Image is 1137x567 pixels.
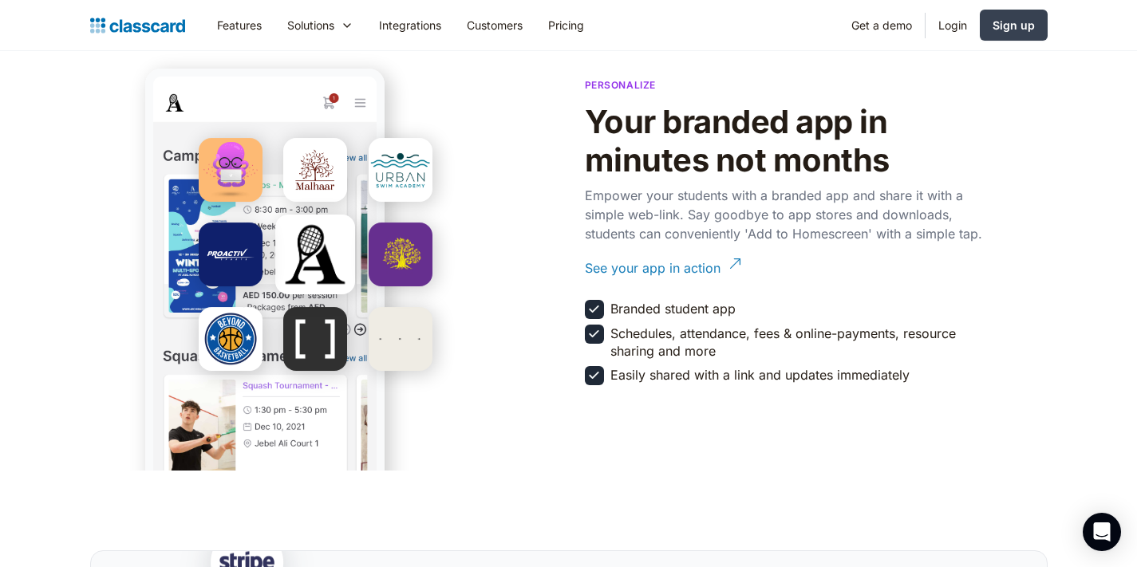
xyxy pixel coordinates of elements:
[366,7,454,43] a: Integrations
[610,300,736,317] div: Branded student app
[585,246,720,278] div: See your app in action
[585,77,657,93] p: Personalize
[535,7,597,43] a: Pricing
[90,14,185,37] a: home
[926,7,980,43] a: Login
[287,17,334,33] div: Solutions
[585,186,1000,243] p: Empower your students with a branded app and share it with a simple web-link. Say goodbye to app ...
[454,7,535,43] a: Customers
[993,17,1035,33] div: Sign up
[839,7,925,43] a: Get a demo
[610,325,997,360] div: Schedules, attendance, fees & online-payments, resource sharing and more
[585,246,1000,290] a: See your app in action
[1083,513,1121,551] div: Open Intercom Messenger
[204,7,274,43] a: Features
[145,69,385,549] img: Student App Mock
[585,103,1000,179] h2: Your branded app in minutes not months
[980,10,1048,41] a: Sign up
[274,7,366,43] div: Solutions
[610,366,910,384] div: Easily shared with a link and updates immediately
